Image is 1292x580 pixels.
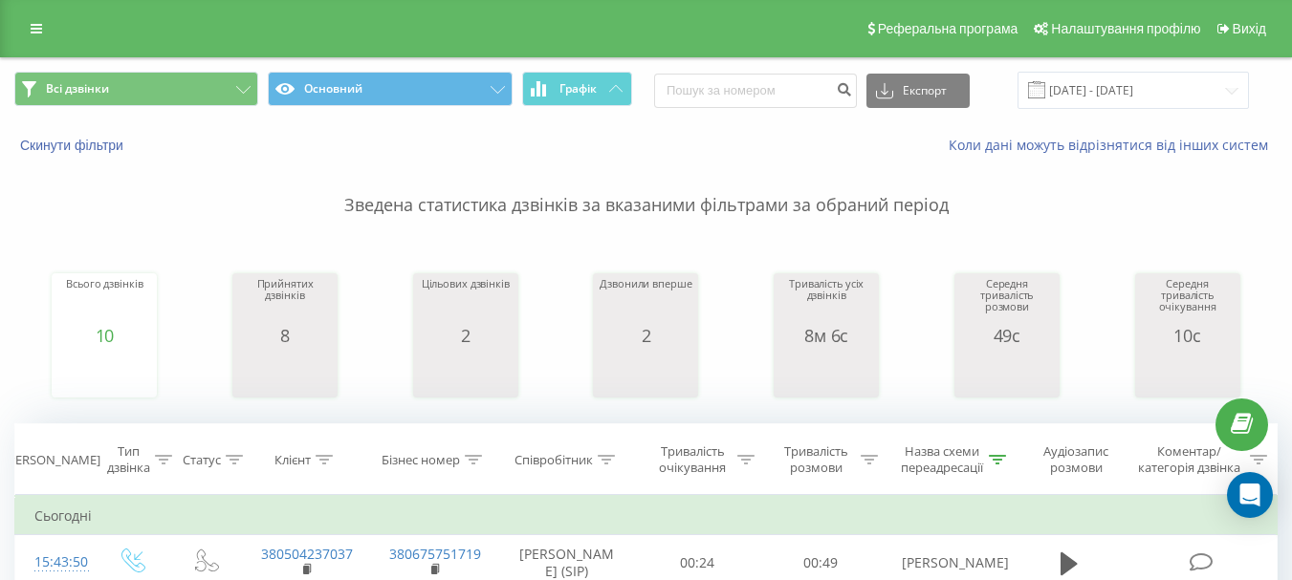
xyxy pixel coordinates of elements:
[14,137,133,154] button: Скинути фільтри
[515,452,593,468] div: Співробітник
[778,326,874,345] div: 8м 6с
[274,452,311,468] div: Клієнт
[183,452,221,468] div: Статус
[559,82,597,96] span: Графік
[949,136,1278,154] a: Коли дані можуть відрізнятися вiд інших систем
[261,545,353,563] a: 380504237037
[382,452,460,468] div: Бізнес номер
[107,443,150,476] div: Тип дзвінка
[778,278,874,326] div: Тривалість усіх дзвінків
[866,74,970,108] button: Експорт
[237,278,333,326] div: Прийнятих дзвінків
[237,326,333,345] div: 8
[389,545,481,563] a: 380675751719
[268,72,512,106] button: Основний
[1133,443,1245,476] div: Коментар/категорія дзвінка
[14,72,258,106] button: Всі дзвінки
[600,278,691,326] div: Дзвонили вперше
[522,72,632,106] button: Графік
[959,278,1055,326] div: Середня тривалість розмови
[4,452,100,468] div: [PERSON_NAME]
[1227,472,1273,518] div: Open Intercom Messenger
[66,278,142,326] div: Всього дзвінків
[777,443,856,476] div: Тривалість розмови
[46,81,109,97] span: Всі дзвінки
[900,443,984,476] div: Назва схеми переадресації
[422,278,510,326] div: Цільових дзвінків
[653,443,733,476] div: Тривалість очікування
[878,21,1018,36] span: Реферальна програма
[1140,326,1236,345] div: 10с
[1051,21,1200,36] span: Налаштування профілю
[1140,278,1236,326] div: Середня тривалість очікування
[15,497,1278,535] td: Сьогодні
[654,74,857,108] input: Пошук за номером
[1028,443,1125,476] div: Аудіозапис розмови
[66,326,142,345] div: 10
[422,326,510,345] div: 2
[600,326,691,345] div: 2
[14,155,1278,218] p: Зведена статистика дзвінків за вказаними фільтрами за обраний період
[959,326,1055,345] div: 49с
[1233,21,1266,36] span: Вихід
